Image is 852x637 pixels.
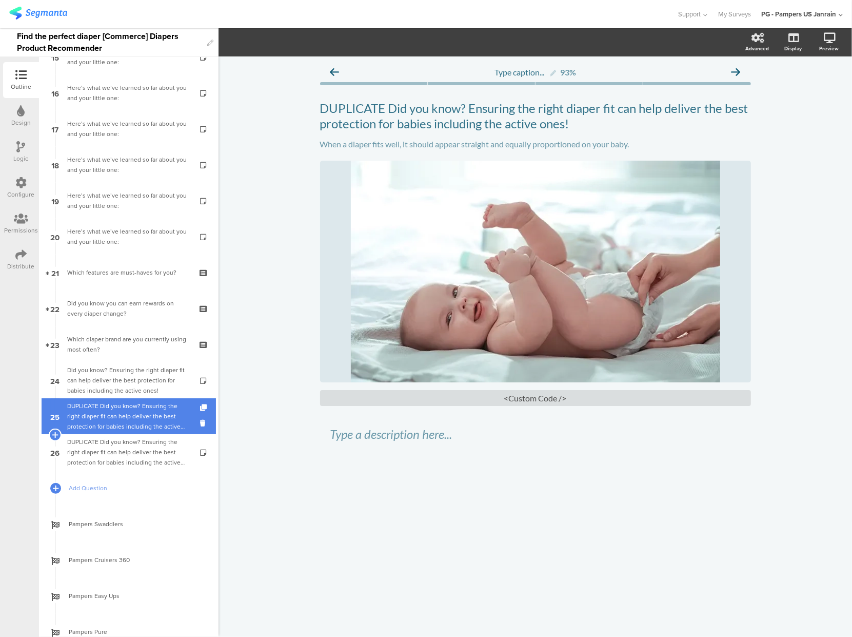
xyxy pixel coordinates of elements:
a: Pampers Easy Ups [42,578,216,614]
span: Pampers Pure [69,627,200,637]
span: 24 [51,375,60,386]
div: Did you know you can earn rewards on every diaper change? [67,298,190,319]
span: Pampers Cruisers 360 [69,555,200,565]
div: Here’s what we’ve learned so far about you and your little one: [67,47,190,67]
span: Add Question [69,483,200,493]
div: Did you know? Ensuring the right diaper fit can help deliver the best protection for babies inclu... [67,365,190,396]
a: 24 Did you know? Ensuring the right diaper fit can help deliver the best protection for babies in... [42,362,216,398]
div: Which features are must-haves for you? [67,267,190,278]
a: 17 Here’s what we’ve learned so far about you and your little one: [42,111,216,147]
div: Distribute [8,262,35,271]
span: 19 [51,195,59,206]
div: Here’s what we’ve learned so far about you and your little one: [67,155,190,175]
div: <Custom Code /> [320,390,751,406]
span: 21 [51,267,59,278]
span: 15 [51,51,59,63]
span: Type caption... [494,67,544,77]
span: 16 [51,87,59,99]
div: Preview [819,45,839,52]
div: Outline [11,82,31,91]
div: DUPLICATE Did you know? Ensuring the right diaper fit can help deliver the best protection for ba... [67,401,190,432]
span: 20 [51,231,60,242]
span: 25 [51,411,60,422]
a: 15 Here’s what we’ve learned so far about you and your little one: [42,39,216,75]
p: DUPLICATE Did you know? Ensuring the right diaper fit can help deliver the best protection for ba... [320,101,751,131]
a: 26 DUPLICATE Did you know? Ensuring the right diaper fit can help deliver the best protection for... [42,434,216,470]
div: Advanced [745,45,769,52]
img: segmanta logo [9,7,67,20]
div: 93% [560,67,576,77]
span: Pampers Swaddlers [69,519,200,529]
div: Find the perfect diaper [Commerce] Diapers Product Recommender [17,28,202,56]
a: 23 Which diaper brand are you currently using most often? [42,326,216,362]
div: Logic [14,154,29,163]
span: 23 [51,339,60,350]
a: 21 Which features are must-haves for you? [42,255,216,291]
div: PG - Pampers US Janrain [761,9,836,19]
a: 20 Here’s what we’ve learned so far about you and your little one: [42,219,216,255]
img: DUPLICATE Did you know? Ensuring the right diaper fit can help deliver the best protection for ba... [351,161,720,382]
a: 19 Here’s what we’ve learned so far about you and your little one: [42,183,216,219]
span: 18 [51,159,59,170]
span: Pampers Easy Ups [69,591,200,601]
span: 22 [51,303,60,314]
a: 18 Here’s what we’ve learned so far about you and your little one: [42,147,216,183]
span: Support [679,9,701,19]
span: 26 [51,447,60,458]
p: When a diaper fits well, it should appear straight and equally proportioned on your baby. [320,139,751,149]
a: Pampers Swaddlers [42,506,216,542]
a: Pampers Cruisers 360 [42,542,216,578]
a: 16 Here’s what we’ve learned so far about you and your little one: [42,75,216,111]
div: Type a description here... [330,427,741,442]
div: Here’s what we’ve learned so far about you and your little one: [67,83,190,103]
a: 25 DUPLICATE Did you know? Ensuring the right diaper fit can help deliver the best protection for... [42,398,216,434]
i: Duplicate [200,404,209,411]
i: Delete [200,418,209,428]
div: Design [11,118,31,127]
div: Which diaper brand are you currently using most often? [67,334,190,355]
div: Here’s what we’ve learned so far about you and your little one: [67,119,190,139]
div: Display [784,45,802,52]
div: Here’s what we’ve learned so far about you and your little one: [67,190,190,211]
div: Configure [8,190,35,199]
div: Permissions [4,226,38,235]
span: 17 [52,123,59,134]
div: Here’s what we’ve learned so far about you and your little one: [67,226,190,247]
a: 22 Did you know you can earn rewards on every diaper change? [42,291,216,326]
div: DUPLICATE Did you know? Ensuring the right diaper fit can help deliver the best protection for ba... [67,437,190,468]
